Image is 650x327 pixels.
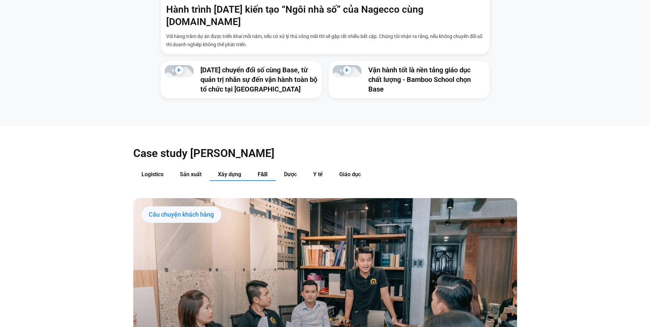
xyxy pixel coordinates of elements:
a: [DATE] chuyển đổi số cùng Base, từ quản trị nhân sự đến vận hành toàn bộ tổ chức tại [GEOGRAPHIC_... [200,66,317,93]
span: Y tế [313,171,323,178]
a: Vận hành tốt là nền tảng giáo dục chất lượng - Bamboo School chọn Base [368,66,471,93]
div: Phát video [343,66,351,77]
span: Xây dựng [218,171,241,178]
span: Sản xuất [180,171,201,178]
span: Giáo dục [339,171,361,178]
span: Dược [284,171,297,178]
h2: Case study [PERSON_NAME] [133,146,517,160]
a: Hành trình [DATE] kiến tạo “Ngôi nhà số” của Nagecco cùng [DOMAIN_NAME] [166,4,424,27]
div: Câu chuyện khách hàng [142,206,221,223]
span: F&B [258,171,268,178]
div: Phát video [175,66,183,77]
span: Logistics [142,171,163,178]
p: Với hàng trăm dự án được triển khai mỗi năm, nếu cứ xử lý thủ công mãi thì sẽ gặp rất nhiều bất c... [166,32,484,49]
